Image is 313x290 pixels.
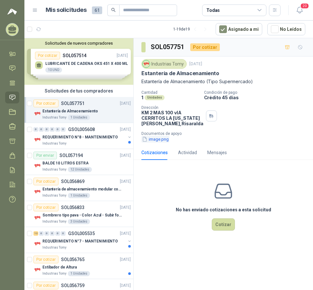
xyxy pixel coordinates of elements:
[42,219,67,224] p: Industrias Tomy
[33,152,57,159] div: Por enviar
[190,43,220,51] div: Por cotizar
[120,101,131,107] p: [DATE]
[207,149,227,156] div: Mensajes
[24,149,133,175] a: Por enviarSOL057194[DATE] Company LogoBALDE 10 LITROS ESTRAIndustrias Tomy12 Unidades
[33,188,41,196] img: Company Logo
[50,127,55,132] div: 0
[61,283,85,288] p: SOL056759
[55,231,60,236] div: 0
[42,141,67,146] p: Industrias Tomy
[33,127,38,132] div: 0
[151,42,185,52] h3: SOL057751
[141,105,203,110] p: Dirección
[33,204,58,211] div: Por cotizar
[24,175,133,201] a: Por cotizarSOL056869[DATE] Company LogoEstantería de almacenamiento modular con organizadores abi...
[141,149,168,156] div: Cotizaciones
[120,231,131,237] p: [DATE]
[204,90,311,95] p: Condición de pago
[33,266,41,274] img: Company Logo
[24,253,133,279] a: Por cotizarSOL056765[DATE] Company LogoEstibador de AlturaIndustrias Tomy1 Unidades
[61,127,66,132] div: 0
[44,231,49,236] div: 0
[120,153,131,159] p: [DATE]
[42,134,118,140] p: REQUERIMIENTO N°8 - MANTENIMIENTO
[145,95,165,100] div: Unidades
[120,283,131,289] p: [DATE]
[300,3,309,9] span: 20
[42,108,98,114] p: Estantería de Almacenamiento
[33,126,132,146] a: 0 0 0 0 0 0 GSOL005608[DATE] Company LogoREQUERIMIENTO N°8 - MANTENIMIENTOIndustrias Tomy
[68,271,90,276] div: 1 Unidades
[61,231,66,236] div: 0
[24,97,133,123] a: Por cotizarSOL057751[DATE] Company LogoEstantería de AlmacenamientoIndustrias Tomy1 Unidades
[92,6,102,14] span: 61
[141,78,305,85] p: Estantería de Almacenamiento (Tipo Supermercado)
[189,61,202,67] p: [DATE]
[42,245,67,250] p: Industrias Tomy
[68,219,90,224] div: 3 Unidades
[206,7,220,14] div: Todas
[33,231,38,236] div: 12
[44,127,49,132] div: 0
[68,127,95,132] p: GSOL005608
[173,24,210,34] div: 1 - 19 de 19
[141,95,143,100] p: 1
[33,100,58,107] div: Por cotizar
[42,212,122,218] p: Sombrero tipo pava - Color Azul - Subir foto
[68,167,92,172] div: 12 Unidades
[61,257,85,262] p: SOL056765
[141,90,199,95] p: Cantidad
[55,127,60,132] div: 0
[33,178,58,185] div: Por cotizar
[267,23,305,35] button: No Leídos
[141,131,310,136] p: Documentos de apoyo
[178,149,197,156] div: Actividad
[24,201,133,227] a: Por cotizarSOL056833[DATE] Company LogoSombrero tipo pava - Color Azul - Subir fotoIndustrias Tom...
[120,205,131,211] p: [DATE]
[24,38,133,85] div: Solicitudes de nuevos compradoresPor cotizarSOL057514[DATE] LUBRICANTE DE CADENA OKS 451 X 400 ML...
[120,257,131,263] p: [DATE]
[24,85,133,97] div: Solicitudes de tus compradores
[33,162,41,170] img: Company Logo
[33,110,41,118] img: Company Logo
[294,4,305,16] button: 20
[42,193,67,198] p: Industrias Tomy
[42,167,67,172] p: Industrias Tomy
[141,136,169,143] button: image.png
[42,115,67,120] p: Industrias Tomy
[33,136,41,144] img: Company Logo
[120,179,131,185] p: [DATE]
[61,205,85,210] p: SOL056833
[68,115,90,120] div: 1 Unidades
[33,282,58,289] div: Por cotizar
[42,271,67,276] p: Industrias Tomy
[50,231,55,236] div: 0
[61,101,85,106] p: SOL057751
[143,60,150,67] img: Company Logo
[39,127,44,132] div: 0
[176,206,271,213] h3: No has enviado cotizaciones a esta solicitud
[33,230,132,250] a: 12 0 0 0 0 0 GSOL005535[DATE] Company LogoREQUERIMIENTO N°7 - MANTENIMIENTOIndustrias Tomy
[27,41,131,46] button: Solicitudes de nuevos compradores
[39,231,44,236] div: 0
[61,179,85,184] p: SOL056869
[204,95,311,100] p: Crédito 45 días
[42,160,88,166] p: BALDE 10 LITROS ESTRA
[141,110,203,126] p: KM 2 MAS 100 vIA CERRITOS LA [US_STATE] [PERSON_NAME] , Risaralda
[42,186,122,192] p: Estantería de almacenamiento modular con organizadores abiertos
[68,193,90,198] div: 1 Unidades
[141,70,219,77] p: Estantería de Almacenamiento
[33,256,58,263] div: Por cotizar
[46,5,87,15] h1: Mis solicitudes
[7,8,17,15] img: Logo peakr
[216,23,262,35] button: Asignado a mi
[59,153,83,158] p: SOL057194
[33,214,41,222] img: Company Logo
[212,218,235,231] button: Cotizar
[120,127,131,133] p: [DATE]
[68,231,95,236] p: GSOL005535
[42,238,118,244] p: REQUERIMIENTO N°7 - MANTENIMIENTO
[111,8,116,12] span: search
[42,264,77,270] p: Estibador de Altura
[141,59,187,69] div: Industrias Tomy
